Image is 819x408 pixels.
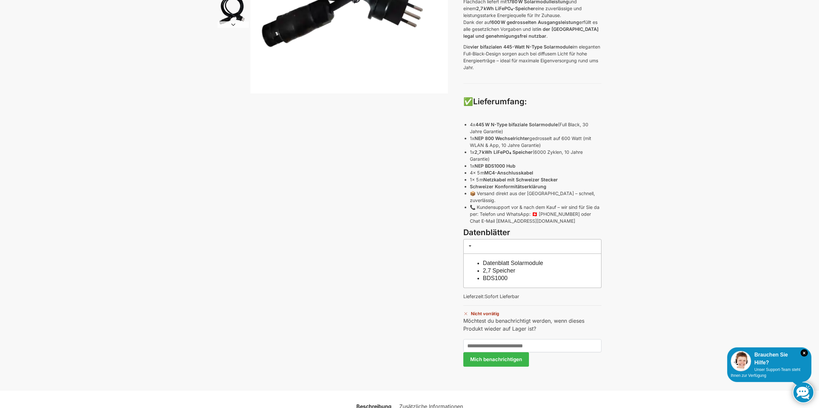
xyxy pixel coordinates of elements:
strong: MC4-Anschlusskabel [484,170,533,175]
img: Customer service [731,351,751,371]
span: Sofort Lieferbar [485,294,519,299]
strong: Netzkabel mit Schweizer Stecker [483,177,558,182]
strong: 445 W N-Type bifaziale Solarmodule [475,122,558,127]
p: Möchtest du benachrichtigt werden, wenn dieses Produkt wieder auf Lager ist? [463,317,601,333]
p: Die im eleganten Full-Black-Design sorgen auch bei diffusem Licht für hohe Energieerträge – ideal... [463,43,601,71]
button: Next slide [218,21,249,28]
i: Schließen [801,349,808,357]
a: BDS1000 [483,275,508,281]
strong: 2,7 kWh LiFePO₄ Speicher [474,149,533,155]
p: 1x (6000 Zyklen, 10 Jahre Garantie) [470,149,601,162]
strong: Lieferumfang: [473,97,527,106]
strong: NEP 800 Wechselrichter [474,135,529,141]
strong: 600 W gedrosselten Ausgangsleistung [491,19,579,25]
strong: vier bifazialen 445-Watt N-Type Solarmodule [470,44,573,50]
span: Unser Support-Team steht Ihnen zur Verfügung [731,367,800,378]
p: 4x 5 m [470,169,601,176]
strong: 2,7 kWh LiFePO₄-Speicher [476,6,535,11]
p: 1x 5 m [470,176,601,183]
div: Brauchen Sie Hilfe? [731,351,808,367]
a: Datenblatt Solarmodule [483,260,543,266]
a: 2,7 Speicher [483,267,515,274]
p: 1x [470,162,601,169]
li: 7 / 9 [216,27,249,60]
p: Nicht vorrätig [463,305,601,317]
span: Lieferzeit: [463,294,519,299]
h3: Datenblätter [463,227,601,238]
strong: NEP BDS1000 Hub [474,163,515,169]
p: 1x gedrosselt auf 600 Watt (mit WLAN & App, 10 Jahre Garantie) [470,135,601,149]
p: 📞 Kundensupport vor & nach dem Kauf – wir sind für Sie da per: Telefon und WhatsApp: 🇨🇭 [PHONE_NU... [470,204,601,224]
p: 4x (Full Black, 30 Jahre Garantie) [470,121,601,135]
button: Mich benachrichtigen [463,352,529,367]
h3: ✅ [463,96,601,108]
strong: Schweizer Konformitätserklärung [470,184,546,189]
p: 📦 Versand direkt aus der [GEOGRAPHIC_DATA] – schnell, zuverlässig. [470,190,601,204]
